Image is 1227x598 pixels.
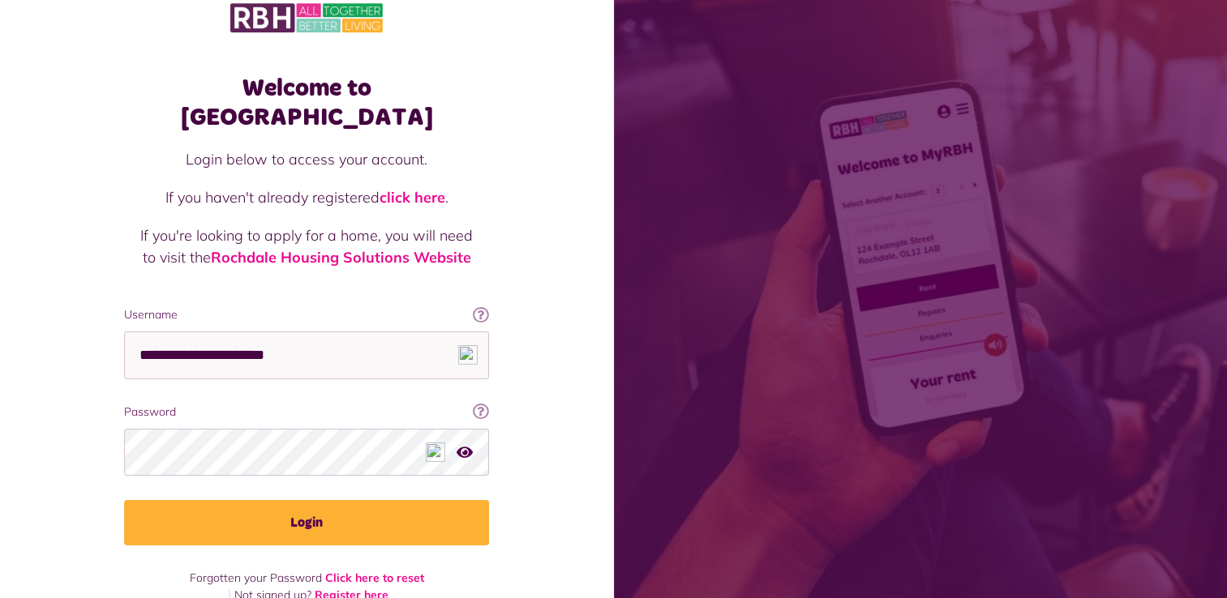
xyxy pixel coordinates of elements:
label: Username [124,306,489,323]
p: Login below to access your account. [140,148,473,170]
a: Click here to reset [325,570,424,585]
label: Password [124,404,489,421]
button: Login [124,500,489,545]
img: MyRBH [230,1,383,35]
img: npw-badge-icon-locked.svg [458,345,478,365]
a: click here [380,188,445,207]
h1: Welcome to [GEOGRAPHIC_DATA] [124,74,489,132]
a: Rochdale Housing Solutions Website [211,248,471,267]
img: npw-badge-icon-locked.svg [426,442,445,462]
p: If you haven't already registered . [140,186,473,208]
p: If you're looking to apply for a home, you will need to visit the [140,224,473,268]
span: Forgotten your Password [190,570,322,585]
